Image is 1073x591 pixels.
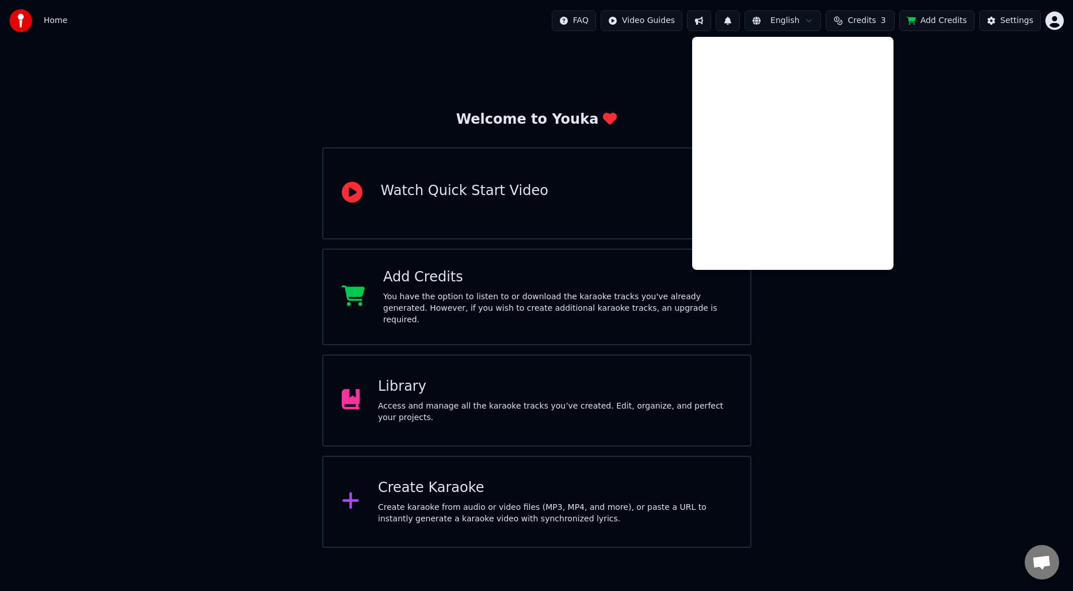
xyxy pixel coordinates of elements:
div: Settings [1001,15,1033,26]
div: Create karaoke from audio or video files (MP3, MP4, and more), or paste a URL to instantly genera... [378,502,732,525]
img: youka [9,9,32,32]
span: 3 [881,15,886,26]
button: Settings [979,10,1041,31]
div: Watch Quick Start Video [381,182,548,200]
div: Create Karaoke [378,479,732,497]
div: Library [378,378,732,396]
div: Welcome to Youka [456,110,617,129]
span: Credits [847,15,876,26]
div: You have the option to listen to or download the karaoke tracks you've already generated. However... [383,291,732,326]
button: Video Guides [601,10,682,31]
div: Add Credits [383,268,732,287]
div: Open chat [1025,545,1059,579]
span: Home [44,15,67,26]
button: Add Credits [899,10,975,31]
nav: breadcrumb [44,15,67,26]
button: Credits3 [826,10,895,31]
div: Access and manage all the karaoke tracks you’ve created. Edit, organize, and perfect your projects. [378,401,732,424]
button: FAQ [552,10,596,31]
